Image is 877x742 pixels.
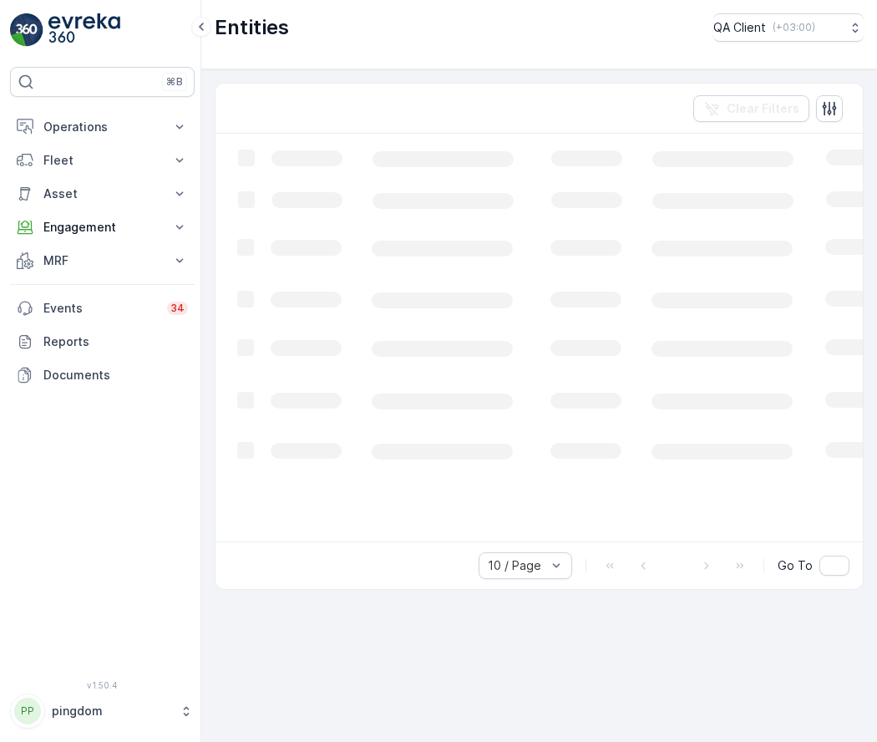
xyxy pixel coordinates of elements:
[693,95,809,122] button: Clear Filters
[166,75,183,89] p: ⌘B
[713,13,864,42] button: QA Client(+03:00)
[10,110,195,144] button: Operations
[48,13,120,47] img: logo_light-DOdMpM7g.png
[10,211,195,244] button: Engagement
[43,333,188,350] p: Reports
[713,19,766,36] p: QA Client
[773,21,815,34] p: ( +03:00 )
[10,244,195,277] button: MRF
[43,185,161,202] p: Asset
[10,325,195,358] a: Reports
[43,119,161,135] p: Operations
[14,698,41,724] div: PP
[10,144,195,177] button: Fleet
[10,292,195,325] a: Events34
[10,13,43,47] img: logo
[10,177,195,211] button: Asset
[10,694,195,729] button: PPpingdom
[215,14,289,41] p: Entities
[52,703,171,719] p: pingdom
[43,152,161,169] p: Fleet
[43,367,188,384] p: Documents
[10,358,195,392] a: Documents
[43,219,161,236] p: Engagement
[43,252,161,269] p: MRF
[778,557,813,574] span: Go To
[10,680,195,690] span: v 1.50.4
[43,300,157,317] p: Events
[170,302,185,315] p: 34
[727,100,799,117] p: Clear Filters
